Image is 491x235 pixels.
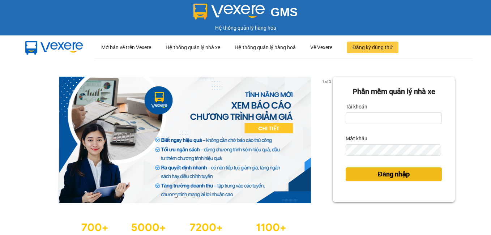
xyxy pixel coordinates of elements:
div: Hệ thống quản lý nhà xe [166,36,220,59]
li: slide item 3 [192,195,195,197]
input: Mật khẩu [346,144,440,156]
label: Mật khẩu [346,133,367,144]
div: Hệ thống quản lý hàng hóa [2,24,489,32]
a: GMS [193,11,298,17]
span: Đăng nhập [378,169,410,179]
button: Đăng ký dùng thử [347,42,398,53]
li: slide item 2 [183,195,186,197]
button: next slide / item [323,77,333,203]
p: 1 of 3 [320,77,333,86]
span: Đăng ký dùng thử [353,43,393,51]
span: GMS [270,5,298,19]
button: Đăng nhập [346,167,442,181]
img: logo 2 [193,4,265,20]
div: Phần mềm quản lý nhà xe [346,86,442,97]
button: previous slide / item [36,77,46,203]
div: Mở bán vé trên Vexere [101,36,151,59]
div: Về Vexere [310,36,332,59]
li: slide item 1 [174,195,177,197]
img: mbUUG5Q.png [18,35,90,59]
input: Tài khoản [346,112,442,124]
div: Hệ thống quản lý hàng hoá [235,36,296,59]
label: Tài khoản [346,101,367,112]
